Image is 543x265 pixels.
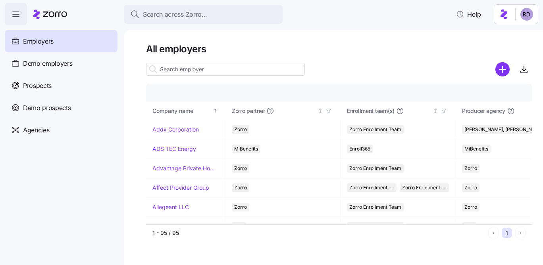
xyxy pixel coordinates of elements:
div: Sorted ascending [212,108,218,114]
a: Demo employers [5,52,117,74]
span: Zorro Enrollment Team [349,222,401,231]
h1: All employers [146,43,532,55]
a: Affect Provider Group [152,184,209,192]
span: Producer agency [462,107,505,115]
span: Zorro Enrollment Team [349,164,401,173]
span: Zorro [234,183,247,192]
span: Demo employers [23,59,73,69]
div: Company name [152,107,211,115]
th: Company nameSorted ascending [146,102,225,120]
span: Enrollment team(s) [347,107,395,115]
span: Zorro partner [232,107,265,115]
span: Zorro Enrollment Team [349,125,401,134]
a: Agencies [5,119,117,141]
span: Employers [23,36,54,46]
span: Demo prospects [23,103,71,113]
a: Demo prospects [5,97,117,119]
a: Advantage Private Home Care [152,164,219,172]
span: Help [456,10,481,19]
button: Search across Zorro... [124,5,283,24]
button: Help [450,6,487,22]
div: 1 - 95 / 95 [152,229,485,237]
th: Enrollment team(s)Not sorted [341,102,456,120]
span: Zorro [464,203,477,212]
a: Allegeant LLC [152,203,189,211]
div: Not sorted [433,108,438,114]
span: MiBenefits [464,145,488,153]
span: Zorro Enrollment Team [349,183,394,192]
button: Previous page [488,228,499,238]
input: Search employer [146,63,305,76]
a: ADS TEC Energy [152,145,196,153]
svg: add icon [495,62,510,76]
span: Zorro Enrollment Experts [402,183,447,192]
span: Agencies [23,125,49,135]
button: 1 [502,228,512,238]
a: Prospects [5,74,117,97]
span: AJG [234,222,244,231]
img: 6d862e07fa9c5eedf81a4422c42283ac [520,8,533,21]
span: Zorro [464,183,477,192]
span: MiBenefits [234,145,258,153]
span: Zorro Enrollment Team [349,203,401,212]
span: AJG [464,222,474,231]
span: Zorro [234,164,247,173]
a: Employers [5,30,117,52]
button: Next page [515,228,526,238]
span: Zorro [234,203,247,212]
span: Zorro [234,125,247,134]
th: Zorro partnerNot sorted [225,102,341,120]
span: Zorro [464,164,477,173]
a: Addx Corporation [152,126,199,133]
a: Always On Call Answering Service [152,223,219,231]
div: Not sorted [318,108,323,114]
span: Search across Zorro... [143,10,207,19]
span: Enroll365 [349,145,370,153]
span: Prospects [23,81,52,91]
